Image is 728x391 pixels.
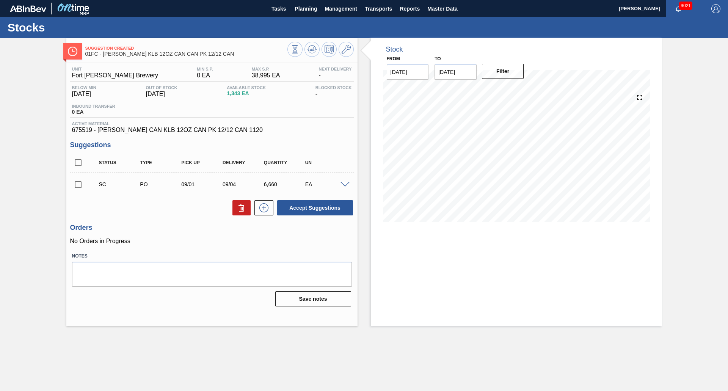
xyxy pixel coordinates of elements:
[303,181,349,187] div: EA
[138,160,184,165] div: Type
[85,46,287,50] span: Suggestion Created
[303,160,349,165] div: UN
[97,181,143,187] div: Suggestion Created
[427,4,457,13] span: Master Data
[221,181,267,187] div: 09/04/2025
[325,4,357,13] span: Management
[387,56,400,61] label: From
[317,67,353,79] div: -
[277,200,353,215] button: Accept Suggestions
[711,4,720,13] img: Logout
[68,47,77,56] img: Ícone
[314,85,354,97] div: -
[72,121,352,126] span: Active Material
[386,46,403,53] div: Stock
[8,23,142,32] h1: Stocks
[273,199,354,216] div: Accept Suggestions
[387,64,429,80] input: mm/dd/yyyy
[227,91,266,96] span: 1,343 EA
[666,3,690,14] button: Notifications
[287,42,303,57] button: Stocks Overview
[72,127,352,133] span: 675519 - [PERSON_NAME] CAN KLB 12OZ CAN PK 12/12 CAN 1120
[229,200,251,215] div: Delete Suggestions
[252,72,280,79] span: 38,995 EA
[138,181,184,187] div: Purchase order
[72,91,96,97] span: [DATE]
[315,85,352,90] span: Blocked Stock
[179,181,225,187] div: 09/01/2025
[262,160,308,165] div: Quantity
[679,2,692,10] span: 9021
[197,72,213,79] span: 0 EA
[97,160,143,165] div: Status
[318,67,351,71] span: Next Delivery
[262,181,308,187] div: 6,660
[295,4,317,13] span: Planning
[435,56,441,61] label: to
[72,251,352,262] label: Notes
[85,51,287,57] span: 01FC - CARR KLB 12OZ CAN CAN PK 12/12 CAN
[365,4,392,13] span: Transports
[146,85,177,90] span: Out Of Stock
[10,5,46,12] img: TNhmsLtSVTkK8tSr43FrP2fwEKptu5GPRR3wAAAABJRU5ErkJggg==
[197,67,213,71] span: MIN S.P.
[72,109,115,115] span: 0 EA
[146,91,177,97] span: [DATE]
[72,85,96,90] span: Below Min
[72,104,115,108] span: Inbound Transfer
[251,200,273,215] div: New suggestion
[179,160,225,165] div: Pick up
[70,224,354,232] h3: Orders
[482,64,524,79] button: Filter
[70,141,354,149] h3: Suggestions
[221,160,267,165] div: Delivery
[339,42,354,57] button: Go to Master Data / General
[227,85,266,90] span: Available Stock
[322,42,337,57] button: Schedule Inventory
[72,72,158,79] span: Fort [PERSON_NAME] Brewery
[70,238,354,245] p: No Orders in Progress
[400,4,420,13] span: Reports
[252,67,280,71] span: MAX S.P.
[275,291,351,306] button: Save notes
[72,67,158,71] span: Unit
[270,4,287,13] span: Tasks
[435,64,477,80] input: mm/dd/yyyy
[304,42,320,57] button: Update Chart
